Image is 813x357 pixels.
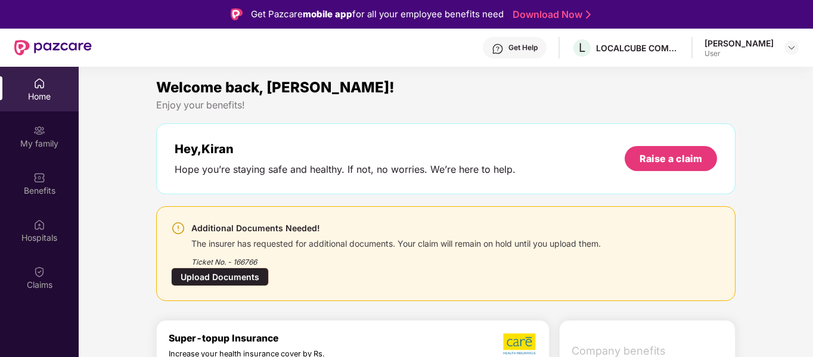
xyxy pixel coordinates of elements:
[231,8,243,20] img: Logo
[175,163,516,176] div: Hope you’re staying safe and healthy. If not, no worries. We’re here to help.
[156,79,395,96] span: Welcome back, [PERSON_NAME]!
[586,8,591,21] img: Stroke
[171,221,185,235] img: svg+xml;base64,PHN2ZyBpZD0iV2FybmluZ18tXzI0eDI0IiBkYXRhLW5hbWU9Ildhcm5pbmcgLSAyNHgyNCIgeG1sbnM9Im...
[705,49,774,58] div: User
[33,266,45,278] img: svg+xml;base64,PHN2ZyBpZD0iQ2xhaW0iIHhtbG5zPSJodHRwOi8vd3d3LnczLm9yZy8yMDAwL3N2ZyIgd2lkdGg9IjIwIi...
[171,268,269,286] div: Upload Documents
[33,172,45,184] img: svg+xml;base64,PHN2ZyBpZD0iQmVuZWZpdHMiIHhtbG5zPSJodHRwOi8vd3d3LnczLm9yZy8yMDAwL3N2ZyIgd2lkdGg9Ij...
[596,42,679,54] div: LOCALCUBE COMMERCE PRIVATE LIMITED
[787,43,796,52] img: svg+xml;base64,PHN2ZyBpZD0iRHJvcGRvd24tMzJ4MzIiIHhtbG5zPSJodHRwOi8vd3d3LnczLm9yZy8yMDAwL3N2ZyIgd2...
[579,41,585,55] span: L
[156,99,736,111] div: Enjoy your benefits!
[191,221,601,235] div: Additional Documents Needed!
[508,43,538,52] div: Get Help
[14,40,92,55] img: New Pazcare Logo
[251,7,504,21] div: Get Pazcare for all your employee benefits need
[33,77,45,89] img: svg+xml;base64,PHN2ZyBpZD0iSG9tZSIgeG1sbnM9Imh0dHA6Ly93d3cudzMub3JnLzIwMDAvc3ZnIiB3aWR0aD0iMjAiIG...
[303,8,352,20] strong: mobile app
[33,219,45,231] img: svg+xml;base64,PHN2ZyBpZD0iSG9zcGl0YWxzIiB4bWxucz0iaHR0cDovL3d3dy53My5vcmcvMjAwMC9zdmciIHdpZHRoPS...
[705,38,774,49] div: [PERSON_NAME]
[640,152,702,165] div: Raise a claim
[191,249,601,268] div: Ticket No. - 166766
[175,142,516,156] div: Hey, Kiran
[513,8,587,21] a: Download Now
[503,333,537,355] img: b5dec4f62d2307b9de63beb79f102df3.png
[191,235,601,249] div: The insurer has requested for additional documents. Your claim will remain on hold until you uplo...
[492,43,504,55] img: svg+xml;base64,PHN2ZyBpZD0iSGVscC0zMngzMiIgeG1sbnM9Imh0dHA6Ly93d3cudzMub3JnLzIwMDAvc3ZnIiB3aWR0aD...
[33,125,45,136] img: svg+xml;base64,PHN2ZyB3aWR0aD0iMjAiIGhlaWdodD0iMjAiIHZpZXdCb3g9IjAgMCAyMCAyMCIgZmlsbD0ibm9uZSIgeG...
[169,333,384,344] div: Super-topup Insurance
